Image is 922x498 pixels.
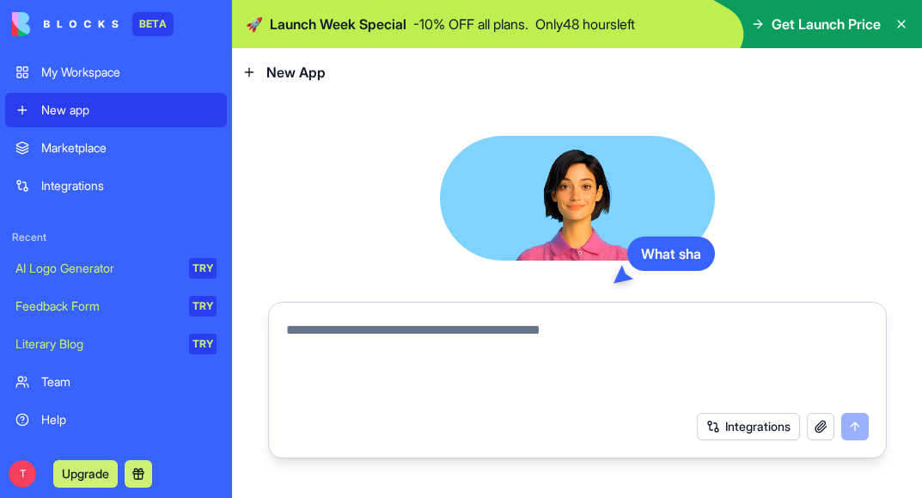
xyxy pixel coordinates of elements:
[189,258,217,279] div: TRY
[627,237,715,271] div: What sha
[41,373,217,390] div: Team
[535,14,635,34] p: Only 48 hours left
[132,12,174,36] div: BETA
[270,14,406,34] span: Launch Week Special
[697,413,800,440] button: Integrations
[12,12,174,36] a: BETA
[15,298,177,315] div: Feedback Form
[41,64,217,81] div: My Workspace
[413,14,528,34] p: - 10 % OFF all plans.
[41,177,217,194] div: Integrations
[5,327,227,361] a: Literary BlogTRY
[5,289,227,323] a: Feedback FormTRY
[5,55,227,89] a: My Workspace
[772,14,881,34] span: Get Launch Price
[266,62,326,83] span: New App
[5,403,227,437] a: Help
[5,169,227,203] a: Integrations
[41,101,217,119] div: New app
[9,460,36,488] span: T
[5,131,227,165] a: Marketplace
[12,12,119,36] img: logo
[246,14,263,34] span: 🚀
[53,460,118,488] button: Upgrade
[5,251,227,286] a: AI Logo GeneratorTRY
[5,365,227,399] a: Team
[189,334,217,354] div: TRY
[15,260,177,277] div: AI Logo Generator
[41,139,217,157] div: Marketplace
[41,411,217,428] div: Help
[53,464,118,482] a: Upgrade
[189,296,217,317] div: TRY
[15,335,177,353] div: Literary Blog
[5,440,227,475] a: Give feedback
[5,231,227,244] span: Recent
[5,93,227,127] a: New app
